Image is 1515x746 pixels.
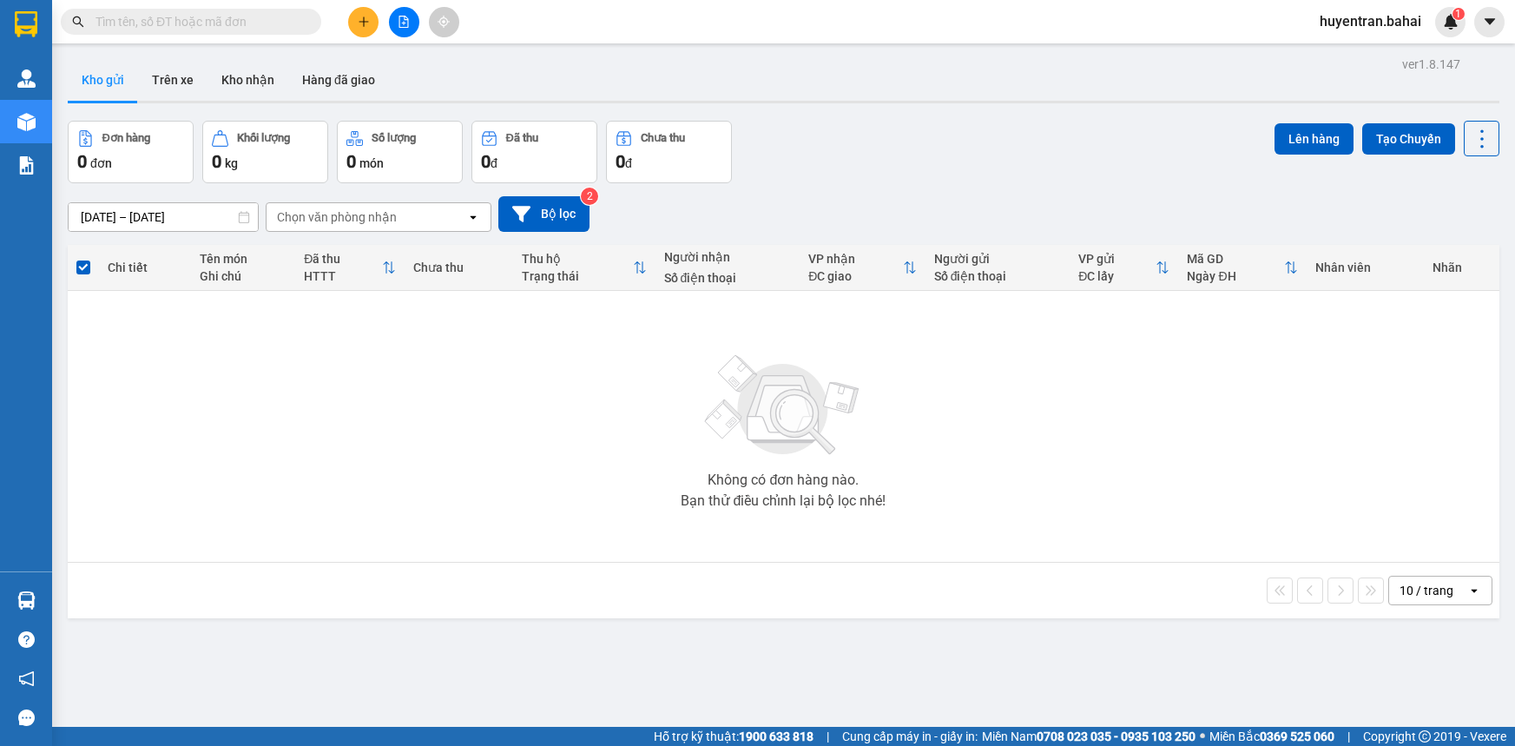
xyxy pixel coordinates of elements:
[606,121,732,183] button: Chưa thu0đ
[481,151,491,172] span: 0
[1402,55,1460,74] div: ver 1.8.147
[1315,261,1415,274] div: Nhân viên
[1187,252,1284,266] div: Mã GD
[708,473,859,487] div: Không có đơn hàng nào.
[358,16,370,28] span: plus
[1474,7,1505,37] button: caret-down
[429,7,459,37] button: aim
[1200,733,1205,740] span: ⚪️
[696,345,870,466] img: svg+xml;base64,PHN2ZyBjbGFzcz0ibGlzdC1wbHVnX19zdmciIHhtbG5zPSJodHRwOi8vd3d3LnczLm9yZy8yMDAwL3N2Zy...
[522,252,633,266] div: Thu hộ
[739,729,813,743] strong: 1900 633 818
[1260,729,1334,743] strong: 0369 525 060
[348,7,379,37] button: plus
[827,727,829,746] span: |
[1362,123,1455,155] button: Tạo Chuyến
[1037,729,1196,743] strong: 0708 023 035 - 0935 103 250
[18,631,35,648] span: question-circle
[17,113,36,131] img: warehouse-icon
[664,250,792,264] div: Người nhận
[506,132,538,144] div: Đã thu
[1347,727,1350,746] span: |
[304,269,381,283] div: HTTT
[96,12,300,31] input: Tìm tên, số ĐT hoặc mã đơn
[72,16,84,28] span: search
[1455,8,1461,20] span: 1
[17,156,36,175] img: solution-icon
[68,121,194,183] button: Đơn hàng0đơn
[69,203,258,231] input: Select a date range.
[1070,245,1178,291] th: Toggle SortBy
[398,16,410,28] span: file-add
[934,252,1062,266] div: Người gửi
[212,151,221,172] span: 0
[498,196,590,232] button: Bộ lọc
[1209,727,1334,746] span: Miền Bắc
[1419,730,1431,743] span: copyright
[207,59,288,101] button: Kho nhận
[102,132,150,144] div: Đơn hàng
[90,156,112,170] span: đơn
[438,16,450,28] span: aim
[295,245,404,291] th: Toggle SortBy
[288,59,389,101] button: Hàng đã giao
[522,269,633,283] div: Trạng thái
[513,245,655,291] th: Toggle SortBy
[681,494,886,508] div: Bạn thử điều chỉnh lại bộ lọc nhé!
[1467,584,1481,597] svg: open
[625,156,632,170] span: đ
[1452,8,1465,20] sup: 1
[1187,269,1284,283] div: Ngày ĐH
[237,132,290,144] div: Khối lượng
[359,156,384,170] span: món
[202,121,328,183] button: Khối lượng0kg
[471,121,597,183] button: Đã thu0đ
[466,210,480,224] svg: open
[1433,261,1491,274] div: Nhãn
[108,261,182,274] div: Chi tiết
[1078,252,1156,266] div: VP gửi
[77,151,87,172] span: 0
[372,132,416,144] div: Số lượng
[641,132,685,144] div: Chưa thu
[808,252,902,266] div: VP nhận
[413,261,504,274] div: Chưa thu
[842,727,978,746] span: Cung cấp máy in - giấy in:
[200,252,287,266] div: Tên món
[200,269,287,283] div: Ghi chú
[18,670,35,687] span: notification
[68,59,138,101] button: Kho gửi
[138,59,207,101] button: Trên xe
[982,727,1196,746] span: Miền Nam
[491,156,497,170] span: đ
[654,727,813,746] span: Hỗ trợ kỹ thuật:
[337,121,463,183] button: Số lượng0món
[225,156,238,170] span: kg
[934,269,1062,283] div: Số điện thoại
[808,269,902,283] div: ĐC giao
[1178,245,1307,291] th: Toggle SortBy
[1443,14,1459,30] img: icon-new-feature
[17,591,36,610] img: warehouse-icon
[1275,123,1354,155] button: Lên hàng
[800,245,925,291] th: Toggle SortBy
[1400,582,1453,599] div: 10 / trang
[616,151,625,172] span: 0
[581,188,598,205] sup: 2
[15,11,37,37] img: logo-vxr
[277,208,397,226] div: Chọn văn phòng nhận
[346,151,356,172] span: 0
[18,710,35,726] span: message
[17,69,36,88] img: warehouse-icon
[664,271,792,285] div: Số điện thoại
[304,252,381,266] div: Đã thu
[1078,269,1156,283] div: ĐC lấy
[1306,10,1435,32] span: huyentran.bahai
[1482,14,1498,30] span: caret-down
[389,7,419,37] button: file-add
